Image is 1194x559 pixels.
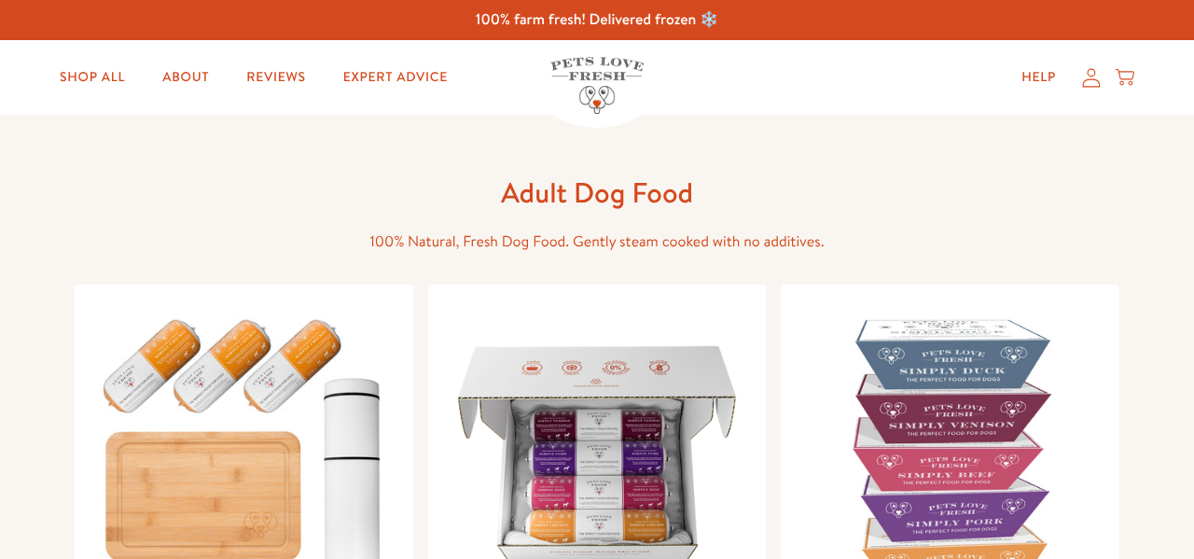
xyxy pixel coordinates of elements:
h1: Adult Dog Food [298,175,895,211]
a: Help [1007,59,1071,96]
a: About [147,59,224,96]
img: Pets Love Fresh [550,57,644,114]
span: 100% Natural, Fresh Dog Food. Gently steam cooked with no additives. [369,231,824,252]
a: Shop All [45,59,140,96]
a: Reviews [231,59,320,96]
a: Expert Advice [328,59,463,96]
